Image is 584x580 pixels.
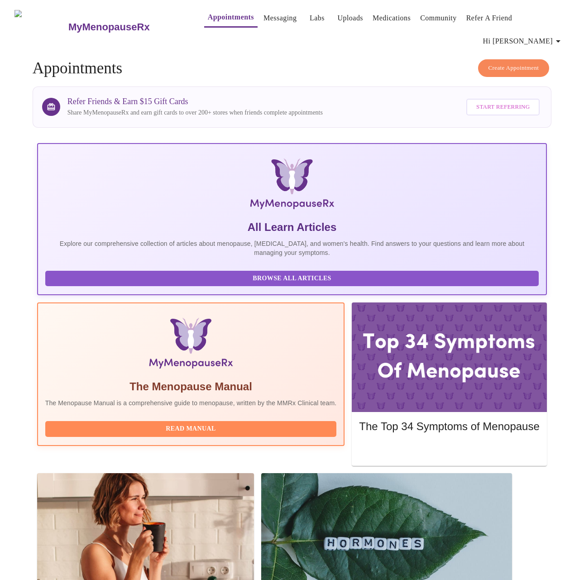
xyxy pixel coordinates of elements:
img: Menopause Manual [91,318,290,372]
a: Uploads [338,12,364,24]
button: Browse All Articles [45,271,539,287]
a: Refer a Friend [466,12,512,24]
a: Labs [310,12,325,24]
button: Messaging [260,9,300,27]
button: Read Manual [45,421,337,437]
a: Read More [359,446,541,453]
h3: Refer Friends & Earn $15 Gift Cards [67,97,323,106]
button: Refer a Friend [463,9,516,27]
h3: MyMenopauseRx [68,21,150,33]
img: MyMenopauseRx Logo [122,158,462,213]
span: Read More [368,445,530,456]
p: Share MyMenopauseRx and earn gift cards to over 200+ stores when friends complete appointments [67,108,323,117]
button: Labs [303,9,332,27]
button: Create Appointment [478,59,550,77]
h5: The Menopause Manual [45,379,337,394]
a: Appointments [208,11,254,24]
a: Community [420,12,457,24]
span: Read Manual [54,423,328,435]
button: Uploads [334,9,367,27]
a: Start Referring [464,94,542,120]
button: Community [416,9,460,27]
h5: All Learn Articles [45,220,539,235]
a: Medications [373,12,411,24]
a: MyMenopauseRx [67,11,186,43]
a: Browse All Articles [45,274,541,282]
span: Browse All Articles [54,273,530,284]
p: Explore our comprehensive collection of articles about menopause, [MEDICAL_DATA], and women's hea... [45,239,539,257]
img: MyMenopauseRx Logo [14,10,67,44]
button: Medications [369,9,414,27]
button: Read More [359,442,539,458]
a: Read Manual [45,424,339,432]
button: Start Referring [466,99,540,115]
button: Appointments [204,8,258,28]
h4: Appointments [33,59,552,77]
h5: The Top 34 Symptoms of Menopause [359,419,539,434]
span: Create Appointment [488,63,539,73]
button: Hi [PERSON_NAME] [479,32,567,50]
span: Start Referring [476,102,530,112]
p: The Menopause Manual is a comprehensive guide to menopause, written by the MMRx Clinical team. [45,398,337,407]
span: Hi [PERSON_NAME] [483,35,564,48]
a: Messaging [263,12,297,24]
